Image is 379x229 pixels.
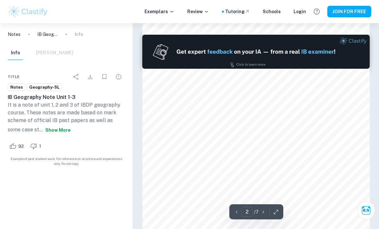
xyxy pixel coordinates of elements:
span: 1 [36,143,45,150]
p: Exemplars [145,8,174,15]
p: IB Geography Note Unit 1-3 [37,31,58,38]
span: 92 [15,143,27,150]
a: Geography-SL [27,83,62,91]
div: Like [8,141,27,151]
button: JOIN FOR FREE [327,6,371,17]
span: Example of past student work. For reference on structure and expectations only. Do not copy. [8,156,125,166]
button: Ask Clai [357,201,375,219]
p: It is a note of unit 1, 2 and 3 of IBDP geography course. These notes are made based on mark sche... [8,101,125,136]
span: Notes [8,84,25,91]
p: Info [75,31,83,38]
div: Dislike [29,141,45,151]
img: Clastify logo [8,5,48,18]
span: Title [8,74,20,80]
p: / 7 [254,208,259,216]
button: Info [8,46,23,60]
img: Ad [142,35,370,69]
p: Review [187,8,209,15]
button: Help and Feedback [311,6,322,17]
button: Show more [43,124,73,136]
div: Download [84,70,97,83]
a: Notes [8,31,21,38]
div: Bookmark [98,70,111,83]
div: Share [70,70,83,83]
h6: IB Geography Note Unit 1-3 [8,93,125,101]
span: Geography-SL [27,84,62,91]
div: Report issue [112,70,125,83]
a: Notes [8,83,25,91]
a: Login [294,8,306,15]
a: Tutoring [225,8,250,15]
a: Schools [263,8,281,15]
